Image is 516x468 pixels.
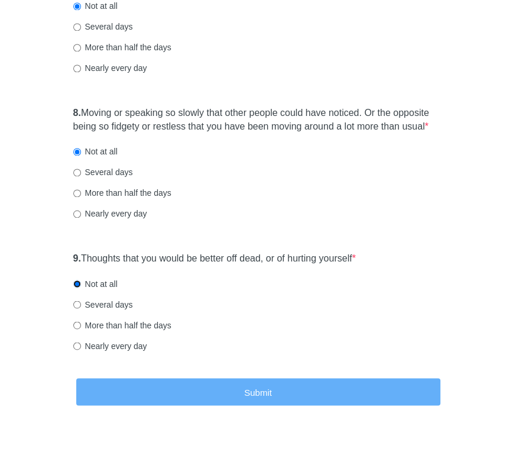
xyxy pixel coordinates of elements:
[73,64,81,72] input: Nearly every day
[73,62,147,74] label: Nearly every day
[73,23,81,31] input: Several days
[73,106,443,134] label: Moving or speaking so slowly that other people could have noticed. Or the opposite being so fidge...
[73,2,81,10] input: Not at all
[73,342,81,350] input: Nearly every day
[73,340,147,351] label: Nearly every day
[73,277,118,289] label: Not at all
[73,166,133,178] label: Several days
[73,187,171,199] label: More than half the days
[73,319,171,331] label: More than half the days
[73,146,118,157] label: Not at all
[73,280,81,288] input: Not at all
[73,189,81,197] input: More than half the days
[76,378,440,406] button: Submit
[73,21,133,33] label: Several days
[73,321,81,329] input: More than half the days
[73,301,81,308] input: Several days
[73,253,81,263] strong: 9.
[73,41,171,53] label: More than half the days
[73,210,81,218] input: Nearly every day
[73,108,81,118] strong: 8.
[73,298,133,310] label: Several days
[73,208,147,220] label: Nearly every day
[73,252,356,266] label: Thoughts that you would be better off dead, or of hurting yourself
[73,169,81,176] input: Several days
[73,148,81,156] input: Not at all
[73,44,81,51] input: More than half the days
